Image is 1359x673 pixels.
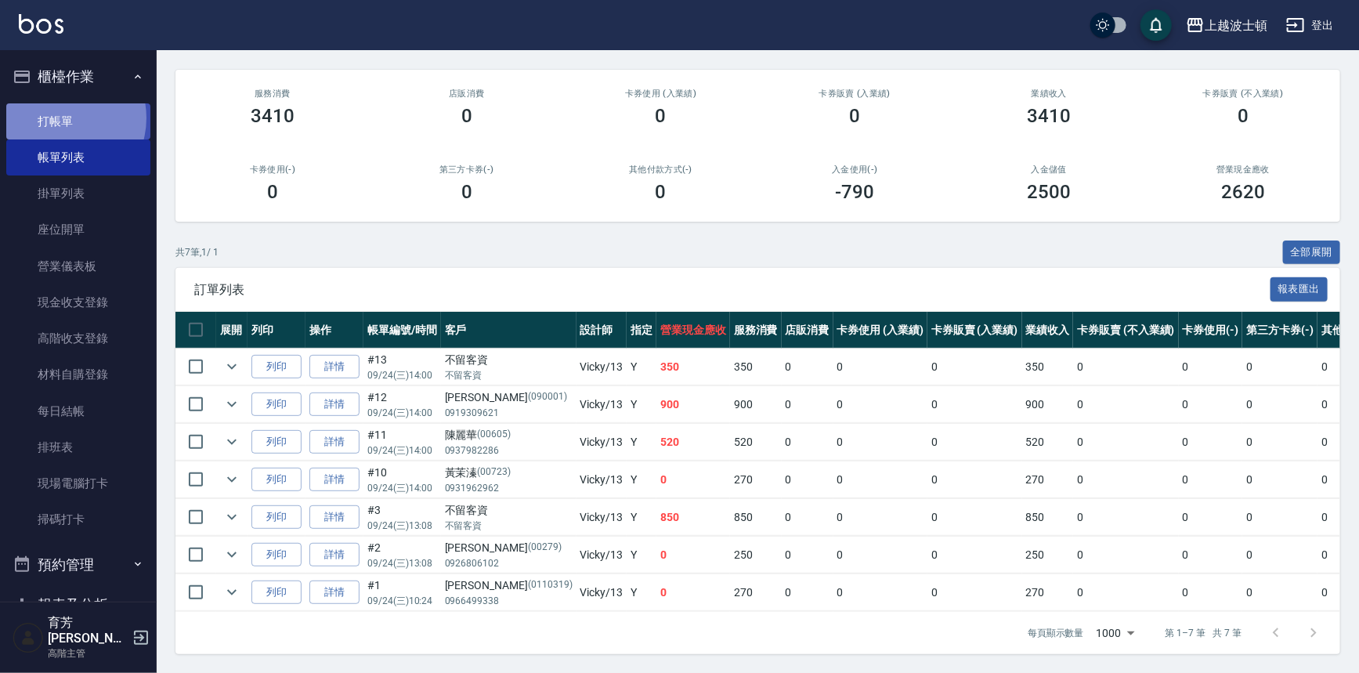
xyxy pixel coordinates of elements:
[528,577,573,594] p: (0110319)
[363,537,441,573] td: #2
[656,499,730,536] td: 850
[1179,574,1243,611] td: 0
[175,245,219,259] p: 共 7 筆, 1 / 1
[251,430,302,454] button: 列印
[1242,349,1317,385] td: 0
[833,574,928,611] td: 0
[1283,241,1341,265] button: 全部展開
[833,499,928,536] td: 0
[389,165,545,175] h2: 第三方卡券(-)
[927,537,1022,573] td: 0
[194,89,351,99] h3: 服務消費
[583,165,739,175] h2: 其他付款方式(-)
[656,386,730,423] td: 900
[836,181,875,203] h3: -790
[833,386,928,423] td: 0
[1221,181,1265,203] h3: 2620
[305,312,363,349] th: 操作
[6,465,150,501] a: 現場電腦打卡
[216,312,248,349] th: 展開
[1179,461,1243,498] td: 0
[1022,574,1074,611] td: 270
[1073,349,1178,385] td: 0
[1180,9,1274,42] button: 上越波士頓
[1165,165,1321,175] h2: 營業現金應收
[363,424,441,461] td: #11
[1022,499,1074,536] td: 850
[251,355,302,379] button: 列印
[363,574,441,611] td: #1
[194,165,351,175] h2: 卡券使用(-)
[6,429,150,465] a: 排班表
[309,430,360,454] a: 詳情
[363,499,441,536] td: #3
[251,505,302,530] button: 列印
[461,105,472,127] h3: 0
[730,537,782,573] td: 250
[782,349,833,385] td: 0
[627,349,656,385] td: Y
[970,165,1127,175] h2: 入金儲值
[367,519,437,533] p: 09/24 (三) 13:08
[445,556,573,570] p: 0926806102
[927,424,1022,461] td: 0
[220,468,244,491] button: expand row
[445,540,573,556] div: [PERSON_NAME]
[776,165,933,175] h2: 入金使用(-)
[1179,386,1243,423] td: 0
[220,430,244,454] button: expand row
[1022,424,1074,461] td: 520
[220,355,244,378] button: expand row
[13,622,44,653] img: Person
[576,349,627,385] td: Vicky /13
[19,14,63,34] img: Logo
[1270,281,1328,296] a: 報表匯出
[576,461,627,498] td: Vicky /13
[927,461,1022,498] td: 0
[6,356,150,393] a: 材料自購登錄
[1027,105,1071,127] h3: 3410
[1028,626,1084,640] p: 每頁顯示數量
[528,389,567,406] p: (090001)
[1073,424,1178,461] td: 0
[48,615,128,646] h5: 育芳[PERSON_NAME]
[576,424,627,461] td: Vicky /13
[1179,349,1243,385] td: 0
[251,393,302,417] button: 列印
[1073,574,1178,611] td: 0
[656,105,667,127] h3: 0
[1242,499,1317,536] td: 0
[445,465,573,481] div: 黃茉溱
[1166,626,1242,640] p: 第 1–7 筆 共 7 筆
[309,581,360,605] a: 詳情
[627,424,656,461] td: Y
[6,212,150,248] a: 座位開單
[776,89,933,99] h2: 卡券販賣 (入業績)
[1073,499,1178,536] td: 0
[309,355,360,379] a: 詳情
[1022,537,1074,573] td: 250
[6,393,150,429] a: 每日結帳
[833,537,928,573] td: 0
[583,89,739,99] h2: 卡券使用 (入業績)
[627,574,656,611] td: Y
[478,465,511,481] p: (00723)
[220,543,244,566] button: expand row
[1242,312,1317,349] th: 第三方卡券(-)
[309,543,360,567] a: 詳情
[441,312,576,349] th: 客戶
[363,349,441,385] td: #13
[927,312,1022,349] th: 卡券販賣 (入業績)
[220,581,244,604] button: expand row
[267,181,278,203] h3: 0
[6,103,150,139] a: 打帳單
[576,574,627,611] td: Vicky /13
[220,505,244,529] button: expand row
[656,537,730,573] td: 0
[251,581,302,605] button: 列印
[1242,386,1317,423] td: 0
[478,427,511,443] p: (00605)
[1073,386,1178,423] td: 0
[445,389,573,406] div: [PERSON_NAME]
[251,468,302,492] button: 列印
